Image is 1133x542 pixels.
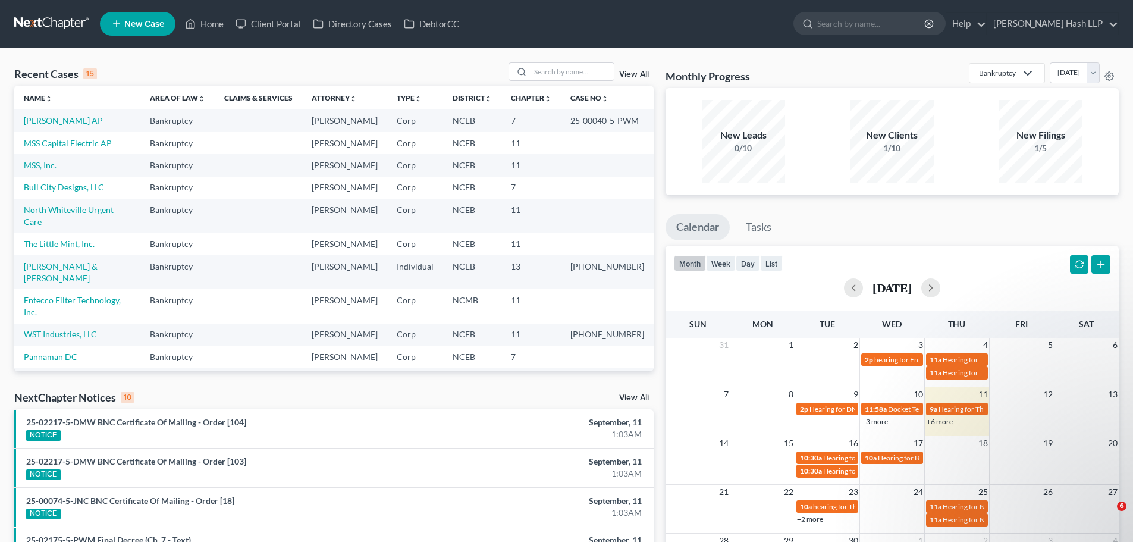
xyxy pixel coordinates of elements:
[823,453,1010,462] span: Hearing for DNB Management, Inc. et [PERSON_NAME] et al
[312,93,357,102] a: Attorneyunfold_more
[787,338,795,352] span: 1
[862,417,888,426] a: +3 more
[852,387,859,402] span: 9
[444,416,642,428] div: September, 11
[387,289,443,323] td: Corp
[140,324,215,346] td: Bankruptcy
[501,233,561,255] td: 11
[800,453,822,462] span: 10:30a
[999,129,1082,142] div: New Filings
[387,154,443,176] td: Corp
[230,13,307,35] a: Client Portal
[302,199,387,233] td: [PERSON_NAME]
[930,502,941,511] span: 11a
[302,109,387,131] td: [PERSON_NAME]
[443,324,501,346] td: NCEB
[1042,387,1054,402] span: 12
[444,495,642,507] div: September, 11
[140,177,215,199] td: Bankruptcy
[874,355,1005,364] span: hearing for Entecco Filter Technology, Inc.
[800,466,822,475] span: 10:30a
[443,346,501,368] td: NCEB
[878,453,981,462] span: Hearing for Bull City Designs, LLC
[689,319,707,329] span: Sun
[501,154,561,176] td: 11
[501,109,561,131] td: 7
[398,13,465,35] a: DebtorCC
[443,177,501,199] td: NCEB
[927,417,953,426] a: +6 more
[850,129,934,142] div: New Clients
[787,387,795,402] span: 8
[501,324,561,346] td: 11
[501,368,561,390] td: 7
[387,233,443,255] td: Corp
[800,502,812,511] span: 10a
[140,154,215,176] td: Bankruptcy
[817,12,926,35] input: Search by name...
[561,255,654,289] td: [PHONE_NUMBER]
[917,338,924,352] span: 3
[511,93,551,102] a: Chapterunfold_more
[930,368,941,377] span: 11a
[26,509,61,519] div: NOTICE
[948,319,965,329] span: Thu
[387,177,443,199] td: Corp
[943,368,978,377] span: Hearing for
[501,199,561,233] td: 11
[702,142,785,154] div: 0/10
[215,86,302,109] th: Claims & Services
[350,95,357,102] i: unfold_more
[443,368,501,390] td: NCEB
[444,468,642,480] div: 1:03AM
[1079,319,1094,329] span: Sat
[601,95,608,102] i: unfold_more
[501,255,561,289] td: 13
[26,496,234,506] a: 25-00074-5-JNC BNC Certificate Of Mailing - Order [18]
[797,515,823,524] a: +2 more
[397,93,422,102] a: Typeunfold_more
[930,515,941,524] span: 11a
[443,289,501,323] td: NCMB
[83,68,97,79] div: 15
[453,93,492,102] a: Districtunfold_more
[124,20,164,29] span: New Case
[121,392,134,403] div: 10
[198,95,205,102] i: unfold_more
[24,160,57,170] a: MSS, Inc.
[307,13,398,35] a: Directory Cases
[387,324,443,346] td: Corp
[820,319,835,329] span: Tue
[26,417,246,427] a: 25-02217-5-DMW BNC Certificate Of Mailing - Order [104]
[387,132,443,154] td: Corp
[140,289,215,323] td: Bankruptcy
[387,199,443,233] td: Corp
[561,109,654,131] td: 25-00040-5-PWM
[302,324,387,346] td: [PERSON_NAME]
[140,109,215,131] td: Bankruptcy
[485,95,492,102] i: unfold_more
[140,346,215,368] td: Bankruptcy
[723,387,730,402] span: 7
[14,390,134,405] div: NextChapter Notices
[140,199,215,233] td: Bankruptcy
[24,352,77,362] a: Pannaman DC
[443,109,501,131] td: NCEB
[24,182,104,192] a: Bull City Designs, LLC
[666,69,750,83] h3: Monthly Progress
[24,239,95,249] a: The Little Mint, Inc.
[26,456,246,466] a: 25-02217-5-DMW BNC Certificate Of Mailing - Order [103]
[760,255,783,271] button: list
[387,255,443,289] td: Individual
[570,93,608,102] a: Case Nounfold_more
[718,485,730,499] span: 21
[736,255,760,271] button: day
[823,466,1081,475] span: Hearing for North Whiteville Urgent Care & Family Practice, [GEOGRAPHIC_DATA]
[387,109,443,131] td: Corp
[930,405,937,413] span: 9a
[735,214,782,240] a: Tasks
[14,67,97,81] div: Recent Cases
[850,142,934,154] div: 1/10
[783,436,795,450] span: 15
[150,93,205,102] a: Area of Lawunfold_more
